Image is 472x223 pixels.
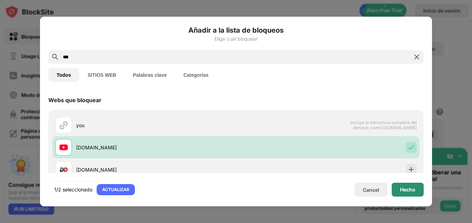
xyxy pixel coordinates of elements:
button: Todos [48,68,79,82]
button: SITIOS WEB [79,68,124,82]
img: favicons [59,165,68,174]
img: search-close [413,53,421,61]
img: favicons [59,143,68,151]
img: url.svg [59,121,68,129]
img: search.svg [51,53,59,61]
div: ACTUALIZAR [102,186,129,193]
div: [DOMAIN_NAME] [76,144,236,151]
div: Elige cuál bloquear [48,36,424,42]
div: you [76,122,236,129]
h6: Añadir a la lista de bloqueos [48,25,424,35]
div: Webs que bloquear [48,97,101,104]
div: 1/2 seleccionado [54,186,92,193]
span: Incluye la estructura completa del dominio, como [DOMAIN_NAME] [345,120,417,130]
div: Cancel [363,187,379,193]
button: Categorías [175,68,217,82]
button: Palabras clave [124,68,175,82]
div: [DOMAIN_NAME] [76,166,236,173]
div: Hecho [400,187,415,192]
